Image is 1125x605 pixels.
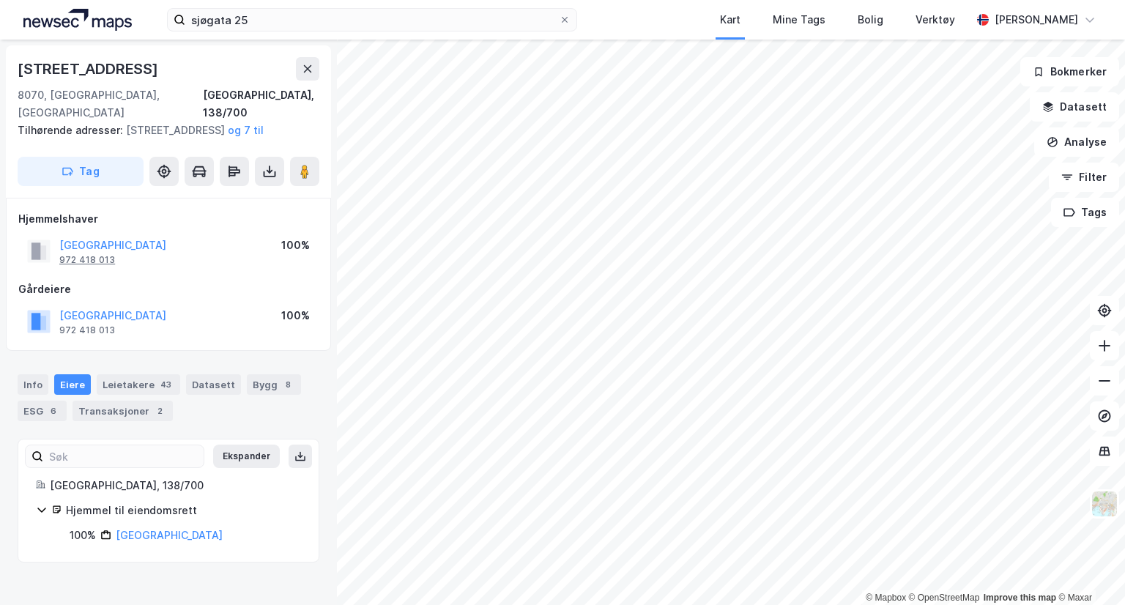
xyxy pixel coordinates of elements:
div: 100% [281,237,310,254]
div: 100% [70,527,96,544]
a: Improve this map [984,593,1056,603]
div: [GEOGRAPHIC_DATA], 138/700 [50,477,301,494]
div: 8 [281,377,295,392]
button: Filter [1049,163,1119,192]
div: Eiere [54,374,91,395]
div: ESG [18,401,67,421]
div: [GEOGRAPHIC_DATA], 138/700 [203,86,319,122]
button: Tag [18,157,144,186]
a: OpenStreetMap [909,593,980,603]
div: Kontrollprogram for chat [1052,535,1125,605]
div: Verktøy [916,11,955,29]
div: 6 [46,404,61,418]
span: Tilhørende adresser: [18,124,126,136]
div: 972 418 013 [59,254,115,266]
div: Bygg [247,374,301,395]
img: Z [1091,490,1118,518]
div: 8070, [GEOGRAPHIC_DATA], [GEOGRAPHIC_DATA] [18,86,203,122]
div: Datasett [186,374,241,395]
button: Datasett [1030,92,1119,122]
a: [GEOGRAPHIC_DATA] [116,529,223,541]
div: Gårdeiere [18,281,319,298]
div: Transaksjoner [73,401,173,421]
div: Hjemmelshaver [18,210,319,228]
img: logo.a4113a55bc3d86da70a041830d287a7e.svg [23,9,132,31]
div: Kart [720,11,740,29]
iframe: Chat Widget [1052,535,1125,605]
button: Analyse [1034,127,1119,157]
div: Hjemmel til eiendomsrett [66,502,301,519]
input: Søk på adresse, matrikkel, gårdeiere, leietakere eller personer [185,9,559,31]
button: Bokmerker [1020,57,1119,86]
div: Mine Tags [773,11,825,29]
div: 972 418 013 [59,324,115,336]
div: Leietakere [97,374,180,395]
div: 2 [152,404,167,418]
div: [PERSON_NAME] [995,11,1078,29]
button: Ekspander [213,445,280,468]
div: Info [18,374,48,395]
div: [STREET_ADDRESS] [18,122,308,139]
a: Mapbox [866,593,906,603]
div: Bolig [858,11,883,29]
div: [STREET_ADDRESS] [18,57,161,81]
input: Søk [43,445,204,467]
button: Tags [1051,198,1119,227]
div: 100% [281,307,310,324]
div: 43 [157,377,174,392]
